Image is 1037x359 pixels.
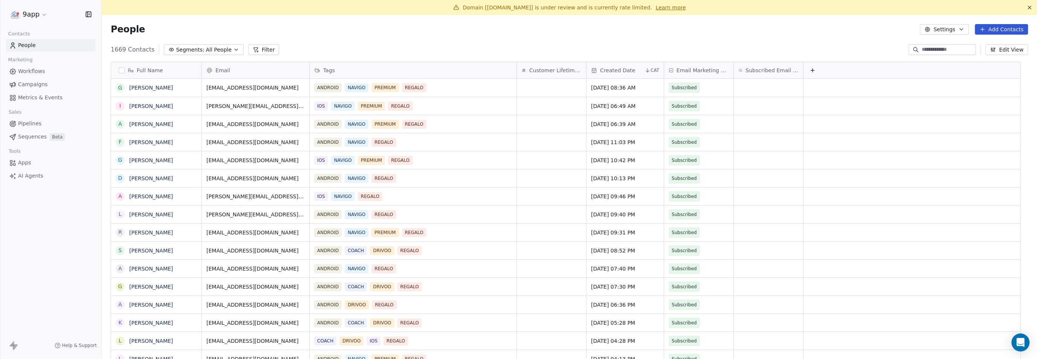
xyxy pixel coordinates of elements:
span: DRIVOO [345,300,369,309]
span: People [18,41,36,49]
span: REGALO [388,156,412,165]
img: logo_con%20trasparenza.png [11,10,20,19]
span: Subscribed [672,283,697,291]
span: DRIVOO [370,282,394,291]
span: [DATE] 04:28 PM [591,337,659,345]
span: Subscribed [672,301,697,309]
span: ANDROID [314,120,342,129]
span: [EMAIL_ADDRESS][DOMAIN_NAME] [206,247,305,254]
span: Email Marketing Consent [677,67,729,74]
div: Subscribed Email Categories [734,62,803,78]
span: [DATE] 11:03 PM [591,138,659,146]
span: [DATE] 09:31 PM [591,229,659,236]
span: [DATE] 08:36 AM [591,84,659,91]
span: ANDROID [314,318,342,327]
span: [EMAIL_ADDRESS][DOMAIN_NAME] [206,120,305,128]
span: [EMAIL_ADDRESS][DOMAIN_NAME] [206,319,305,327]
span: Subscribed [672,247,697,254]
span: Subscribed [672,175,697,182]
span: DRIVOO [370,246,394,255]
span: [DATE] 06:49 AM [591,102,659,110]
span: All People [206,46,231,54]
span: PREMIUM [358,156,385,165]
span: Subscribed [672,319,697,327]
div: F [119,138,122,146]
span: [EMAIL_ADDRESS][DOMAIN_NAME] [206,283,305,291]
span: IOS [314,192,328,201]
a: [PERSON_NAME] [129,248,173,254]
div: K [118,319,122,327]
span: CAT [651,67,659,73]
button: Filter [248,44,279,55]
span: REGALO [397,282,422,291]
a: [PERSON_NAME] [129,121,173,127]
div: R [118,228,122,236]
div: Email Marketing Consent [664,62,733,78]
span: [DATE] 10:42 PM [591,157,659,164]
button: Edit View [985,44,1028,55]
span: ANDROID [314,83,342,92]
span: [PERSON_NAME][EMAIL_ADDRESS][DOMAIN_NAME] [206,211,305,218]
span: Subscribed [672,265,697,272]
span: PREMIUM [358,102,385,111]
span: [DATE] 09:40 PM [591,211,659,218]
span: [EMAIL_ADDRESS][DOMAIN_NAME] [206,157,305,164]
span: [DATE] 10:13 PM [591,175,659,182]
span: NAVIGO [345,264,368,273]
span: PREMIUM [371,83,399,92]
span: REGALO [371,174,396,183]
span: NAVIGO [345,138,368,147]
a: Help & Support [55,342,97,348]
span: COACH [345,246,367,255]
a: [PERSON_NAME] [129,193,173,199]
span: Tags [323,67,335,74]
span: Apps [18,159,31,167]
div: A [118,265,122,272]
a: AI Agents [6,170,95,182]
span: REGALO [397,246,422,255]
span: [EMAIL_ADDRESS][DOMAIN_NAME] [206,84,305,91]
span: REGALO [371,264,396,273]
span: NAVIGO [345,210,368,219]
span: [DATE] 08:52 PM [591,247,659,254]
div: Open Intercom Messenger [1011,333,1029,351]
span: [DATE] 05:28 PM [591,319,659,327]
a: [PERSON_NAME] [129,103,173,109]
span: NAVIGO [345,83,368,92]
a: SequencesBeta [6,131,95,143]
span: REGALO [371,210,396,219]
span: [DATE] 07:40 PM [591,265,659,272]
div: Created DateCAT [586,62,664,78]
span: REGALO [388,102,412,111]
span: 9app [23,9,40,19]
a: Workflows [6,65,95,78]
span: IOS [314,156,328,165]
a: [PERSON_NAME] [129,175,173,181]
span: AI Agents [18,172,43,180]
span: ANDROID [314,228,342,237]
div: Full Name [111,62,202,78]
div: L [119,210,122,218]
span: Subscribed [672,84,697,91]
span: Sequences [18,133,47,141]
span: Subscribed [672,211,697,218]
span: Tools [5,146,24,157]
div: G [118,84,122,92]
span: REGALO [402,228,426,237]
span: People [111,24,145,35]
span: ANDROID [314,282,342,291]
div: Tags [310,62,516,78]
span: ANDROID [314,138,342,147]
a: [PERSON_NAME] [129,230,173,236]
a: [PERSON_NAME] [129,266,173,272]
span: [DATE] 07:30 PM [591,283,659,291]
span: ANDROID [314,300,342,309]
a: [PERSON_NAME] [129,157,173,163]
span: REGALO [372,300,396,309]
span: [DATE] 06:39 AM [591,120,659,128]
button: Add Contacts [975,24,1028,35]
span: ANDROID [314,264,342,273]
span: REGALO [383,336,408,345]
span: Subscribed [672,229,697,236]
a: [PERSON_NAME] [129,284,173,290]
